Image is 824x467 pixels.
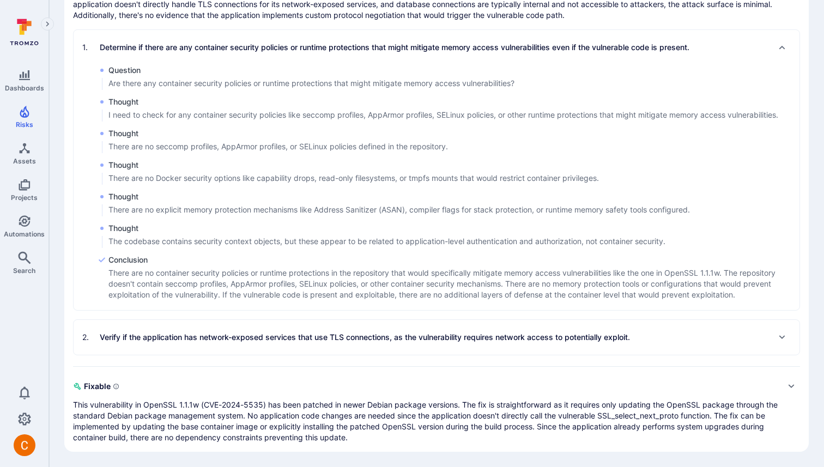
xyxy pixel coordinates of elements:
p: There are no Docker security options like capability drops, read-only filesystems, or tmpfs mount... [108,173,599,184]
p: The codebase contains security context objects, but these appear to be related to application-lev... [108,236,665,247]
span: Thought [108,191,690,202]
span: 1 . [82,42,98,53]
span: Search [13,266,35,275]
span: Projects [11,193,38,202]
img: ACg8ocJuq_DPPTkXyD9OlTnVLvDrpObecjcADscmEHLMiTyEnTELew=s96-c [14,434,35,456]
p: There are no container security policies or runtime protections in the repository that would spec... [108,268,799,300]
div: Collapse [74,30,799,65]
div: Expand [74,320,799,355]
span: 2 . [82,332,98,343]
span: Assets [13,157,36,165]
p: Are there any container security policies or runtime protections that might mitigate memory acces... [108,78,514,89]
span: Thought [108,223,665,234]
span: Risks [16,120,33,129]
p: There are no explicit memory protection mechanisms like Address Sanitizer (ASAN), compiler flags ... [108,204,690,215]
svg: Indicates if a vulnerability can be remediated or patched easily [113,383,119,390]
span: Thought [108,128,448,139]
p: Verify if the application has network-exposed services that use TLS connections, as the vulnerabi... [100,332,630,343]
span: Question [108,65,514,76]
p: Determine if there are any container security policies or runtime protections that might mitigate... [100,42,689,53]
p: I need to check for any container security policies like seccomp profiles, AppArmor profiles, SEL... [108,110,778,120]
p: This vulnerability in OpenSSL 1.1.1w (CVE-2024-5535) has been patched in newer Debian package ver... [73,399,778,443]
div: Expand [73,378,800,443]
span: Thought [108,96,778,107]
span: Thought [108,160,599,171]
span: Fixable [73,378,778,395]
p: There are no seccomp profiles, AppArmor profiles, or SELinux policies defined in the repository. [108,141,448,152]
button: Expand navigation menu [41,17,54,31]
i: Expand navigation menu [44,20,51,29]
span: Conclusion [108,254,799,265]
span: Automations [4,230,45,238]
div: Camilo Rivera [14,434,35,456]
span: Dashboards [5,84,44,92]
